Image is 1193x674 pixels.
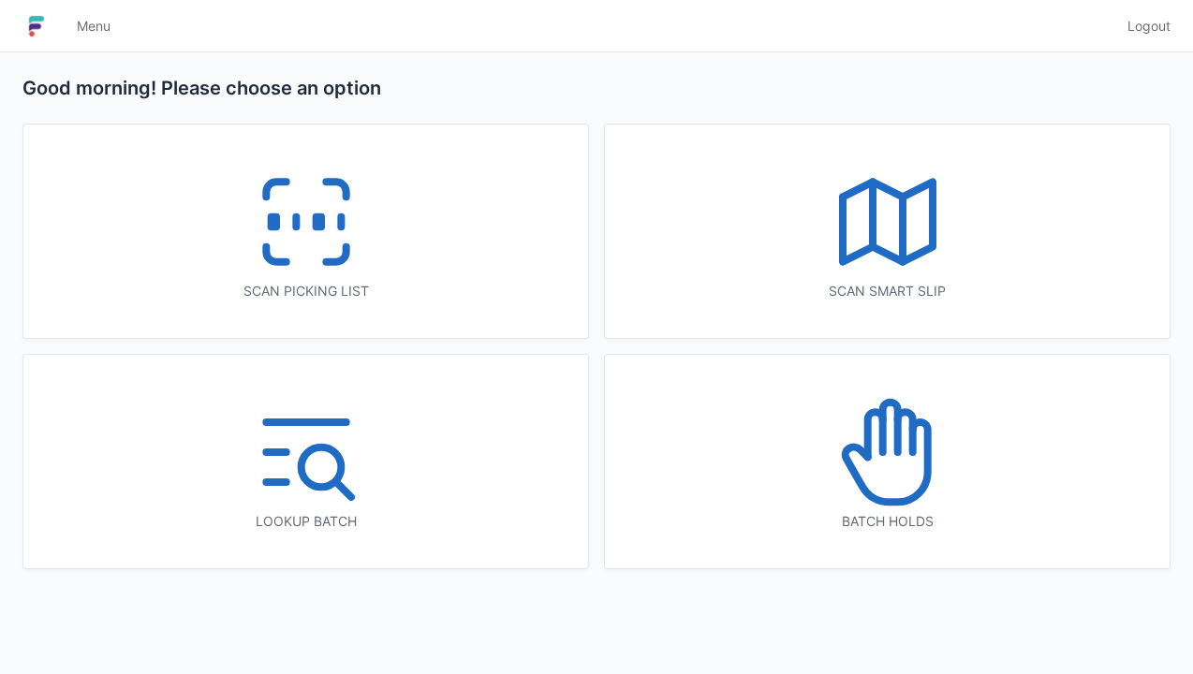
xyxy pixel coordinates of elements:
[22,354,589,569] a: Lookup batch
[642,282,1132,300] div: Scan smart slip
[642,512,1132,531] div: Batch holds
[22,11,51,41] img: logo-small.jpg
[77,17,110,36] span: Menu
[1127,17,1171,36] span: Logout
[61,282,551,300] div: Scan picking list
[604,124,1171,339] a: Scan smart slip
[66,9,122,43] a: Menu
[61,512,551,531] div: Lookup batch
[22,124,589,339] a: Scan picking list
[604,354,1171,569] a: Batch holds
[22,75,1171,101] h2: Good morning! Please choose an option
[1116,9,1171,43] a: Logout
